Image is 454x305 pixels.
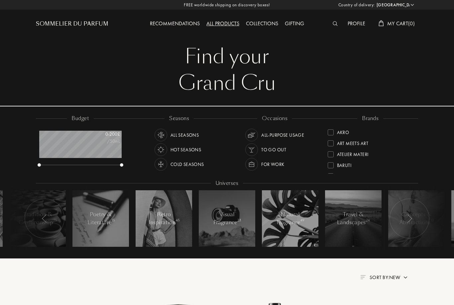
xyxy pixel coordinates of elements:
div: Art Meets Art [337,138,368,147]
a: Gifting [282,20,307,27]
a: Recommendations [147,20,203,27]
div: occasions [257,115,292,122]
div: Akro [337,127,349,136]
div: Gifting [282,20,307,28]
span: 23 [237,218,241,223]
div: /50mL [87,138,120,145]
div: brands [357,115,383,122]
img: usage_season_average_white.svg [156,130,166,140]
span: 15 [112,218,115,223]
div: All products [203,20,243,28]
div: Travel & Landscapes [337,211,370,227]
a: Sommelier du Parfum [36,20,108,28]
img: cart_white.svg [379,20,384,26]
span: My Cart ( 0 ) [387,20,415,27]
div: All-purpose Usage [261,129,304,141]
div: Binet-Papillon [337,171,370,180]
div: Collections [243,20,282,28]
div: budget [67,115,94,122]
img: usage_occasion_party_white.svg [247,145,256,154]
img: usage_occasion_work_white.svg [247,160,256,169]
img: usage_season_cold_white.svg [156,160,166,169]
span: Country of delivery: [338,2,375,8]
a: Collections [243,20,282,27]
div: Grand Cru [41,70,413,96]
div: Hot Seasons [170,143,201,156]
div: Find your [41,43,413,70]
div: Retro Inspiration [149,211,179,227]
div: Baruti [337,160,352,169]
img: arr_left.svg [407,214,412,223]
a: Profile [344,20,369,27]
span: 45 [176,218,179,223]
div: 0 - 200 £ [87,131,120,138]
div: Natural Fragrance [276,211,304,227]
div: For Work [261,158,284,171]
div: Profile [344,20,369,28]
img: usage_occasion_all_white.svg [247,130,256,140]
div: Atelier Materi [337,149,369,158]
img: filter_by.png [360,275,366,279]
span: 49 [300,218,304,223]
div: seasons [165,115,194,122]
img: arrow.png [403,275,408,280]
span: Sort by: New [370,274,400,281]
img: search_icn_white.svg [333,21,338,26]
div: Visual Fragrance [213,211,241,227]
img: arr_left.svg [42,214,47,223]
div: Recommendations [147,20,203,28]
a: All products [203,20,243,27]
div: To go Out [261,143,286,156]
div: All Seasons [170,129,199,141]
div: Universes [211,180,243,187]
img: usage_season_hot_white.svg [156,145,166,154]
div: Cold Seasons [170,158,204,171]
